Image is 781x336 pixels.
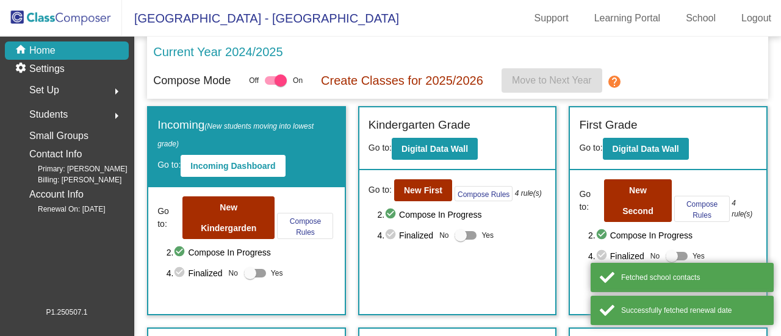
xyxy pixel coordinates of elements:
span: Move to Next Year [512,75,592,85]
mat-icon: home [15,43,29,58]
span: Set Up [29,82,59,99]
p: Current Year 2024/2025 [153,43,283,61]
span: (New students moving into lowest grade) [157,122,314,148]
b: New Kindergarden [201,202,256,233]
button: Compose Rules [277,213,333,239]
button: Compose Rules [455,186,513,201]
a: School [676,9,725,28]
b: Incoming Dashboard [190,161,275,171]
mat-icon: settings [15,62,29,76]
span: Go to: [157,205,180,231]
mat-icon: check_circle [173,266,188,281]
button: Incoming Dashboard [181,155,285,177]
button: New Kindergarden [182,196,275,239]
span: Go to: [579,188,601,213]
a: Learning Portal [585,9,671,28]
mat-icon: check_circle [596,228,610,243]
p: Account Info [29,186,84,203]
div: Fetched school contacts [621,272,765,283]
span: Go to: [157,160,181,170]
span: Off [249,75,259,86]
label: Kindergarten Grade [369,116,470,134]
mat-icon: check_circle [173,245,188,260]
button: Move to Next Year [502,68,602,93]
button: Digital Data Wall [392,138,478,160]
button: Digital Data Wall [603,138,689,160]
span: No [439,230,448,241]
p: Home [29,43,56,58]
label: Incoming [157,116,336,151]
span: 2. Compose In Progress [167,245,336,260]
p: Compose Mode [153,73,231,89]
span: On [293,75,303,86]
mat-icon: help [607,74,622,89]
i: 4 rule(s) [515,188,542,199]
span: Go to: [579,143,602,152]
button: New First [394,179,452,201]
span: 4. Finalized [377,228,433,243]
span: 2. Compose In Progress [588,228,757,243]
span: Yes [481,228,494,243]
mat-icon: check_circle [384,207,399,222]
p: Contact Info [29,146,82,163]
label: First Grade [579,116,637,134]
b: Digital Data Wall [613,144,679,154]
button: New Second [604,179,672,222]
b: New First [404,185,442,195]
span: Billing: [PERSON_NAME] [18,174,121,185]
span: No [229,268,238,279]
a: Support [525,9,578,28]
p: Small Groups [29,127,88,145]
span: Renewal On: [DATE] [18,204,105,215]
b: Digital Data Wall [401,144,468,154]
span: Go to: [369,184,392,196]
span: Yes [693,249,705,263]
span: 4. Finalized [588,249,644,263]
button: Compose Rules [674,196,730,222]
p: Settings [29,62,65,76]
span: [GEOGRAPHIC_DATA] - [GEOGRAPHIC_DATA] [122,9,399,28]
b: New Second [622,185,653,216]
mat-icon: check_circle [384,228,399,243]
span: No [650,251,660,262]
span: Students [29,106,68,123]
p: Create Classes for 2025/2026 [321,71,483,90]
span: Primary: [PERSON_NAME] [18,163,128,174]
span: 2. Compose In Progress [377,207,546,222]
mat-icon: check_circle [596,249,610,263]
mat-icon: arrow_right [109,109,124,123]
div: Successfully fetched renewal date [621,305,765,316]
a: Logout [732,9,781,28]
i: 4 rule(s) [732,198,757,220]
span: Go to: [369,143,392,152]
span: 4. Finalized [167,266,223,281]
span: Yes [271,266,283,281]
mat-icon: arrow_right [109,84,124,99]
